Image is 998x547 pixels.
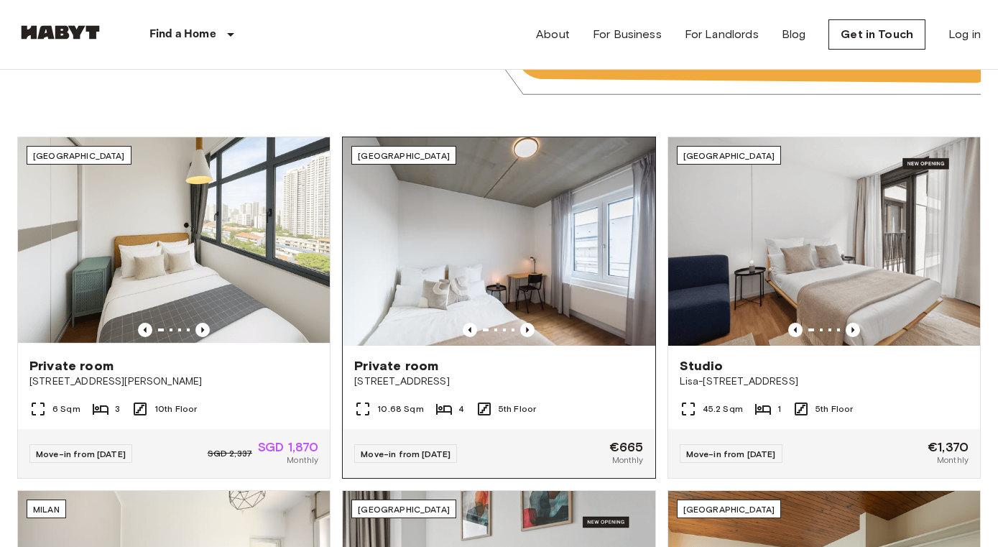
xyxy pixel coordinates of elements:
[683,150,775,161] span: [GEOGRAPHIC_DATA]
[29,374,318,389] span: [STREET_ADDRESS][PERSON_NAME]
[593,26,662,43] a: For Business
[358,504,450,515] span: [GEOGRAPHIC_DATA]
[258,441,318,454] span: SGD 1,870
[343,137,655,346] img: Marketing picture of unit DE-04-037-026-03Q
[377,403,423,415] span: 10.68 Sqm
[195,323,210,337] button: Previous image
[667,137,981,479] a: Marketing picture of unit DE-01-489-503-001Previous imagePrevious image[GEOGRAPHIC_DATA]StudioLis...
[536,26,570,43] a: About
[154,403,198,415] span: 10th Floor
[828,19,925,50] a: Get in Touch
[358,150,450,161] span: [GEOGRAPHIC_DATA]
[816,403,853,415] span: 5th Floor
[948,26,981,43] a: Log in
[609,441,644,454] span: €665
[33,504,60,515] span: Milan
[463,323,477,337] button: Previous image
[115,403,120,415] span: 3
[342,137,655,479] a: Marketing picture of unit DE-04-037-026-03QPrevious imagePrevious image[GEOGRAPHIC_DATA]Private r...
[354,357,438,374] span: Private room
[18,137,330,346] img: Marketing picture of unit SG-01-116-001-02
[686,449,776,459] span: Move-in from [DATE]
[208,447,252,460] span: SGD 2,337
[612,454,644,466] span: Monthly
[138,323,152,337] button: Previous image
[777,403,781,415] span: 1
[29,357,114,374] span: Private room
[683,504,775,515] span: [GEOGRAPHIC_DATA]
[685,26,759,43] a: For Landlords
[354,374,643,389] span: [STREET_ADDRESS]
[287,454,318,466] span: Monthly
[846,323,860,337] button: Previous image
[668,137,980,346] img: Marketing picture of unit DE-01-489-503-001
[33,150,125,161] span: [GEOGRAPHIC_DATA]
[520,323,535,337] button: Previous image
[361,449,451,459] span: Move-in from [DATE]
[17,25,103,40] img: Habyt
[703,403,743,415] span: 45.2 Sqm
[782,26,806,43] a: Blog
[788,323,803,337] button: Previous image
[680,374,969,389] span: Lisa-[STREET_ADDRESS]
[458,403,464,415] span: 4
[149,26,216,43] p: Find a Home
[937,454,969,466] span: Monthly
[52,403,80,415] span: 6 Sqm
[499,403,536,415] span: 5th Floor
[928,441,969,454] span: €1,370
[36,449,126,459] span: Move-in from [DATE]
[17,137,331,479] a: Marketing picture of unit SG-01-116-001-02Previous imagePrevious image[GEOGRAPHIC_DATA]Private ro...
[680,357,724,374] span: Studio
